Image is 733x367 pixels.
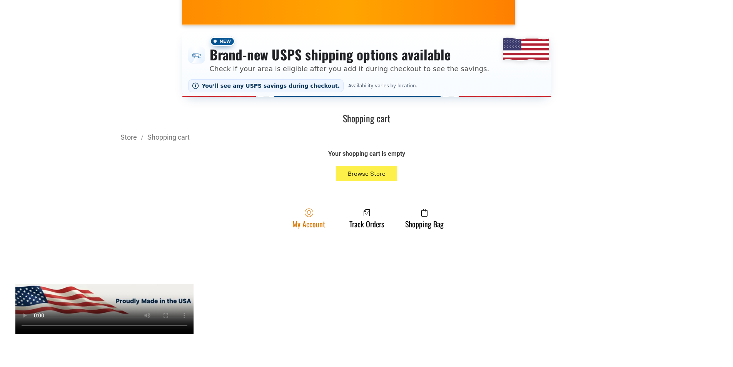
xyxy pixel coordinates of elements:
a: My Account [289,208,329,229]
a: Store [120,133,137,141]
button: Browse Store [336,166,397,181]
span: Availability varies by location. [347,83,419,88]
span: [PERSON_NAME] MARKET [508,2,659,14]
a: Shopping cart [147,133,190,141]
span: New [210,37,235,46]
a: Track Orders [346,208,388,229]
div: Breadcrumbs [120,132,613,142]
a: Shopping Bag [401,208,447,229]
div: Your shopping cart is empty [228,150,505,158]
span: / [137,133,147,141]
p: Check if your area is eligible after you add it during checkout to see the savings. [210,63,489,74]
h1: Shopping cart [120,112,613,124]
span: You’ll see any USPS savings during checkout. [202,83,340,89]
div: Shipping options announcement [182,32,551,97]
span: Browse Store [348,170,386,177]
h3: Brand-new USPS shipping options available [210,46,489,63]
